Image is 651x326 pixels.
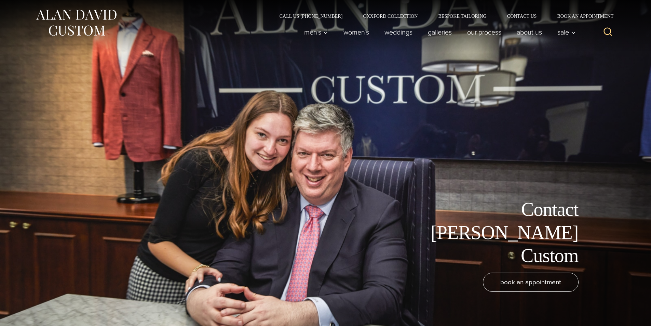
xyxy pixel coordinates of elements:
a: Contact Us [497,14,547,18]
a: Call Us [PHONE_NUMBER] [269,14,353,18]
a: Bespoke Tailoring [428,14,497,18]
h1: Contact [PERSON_NAME] Custom [425,198,579,267]
nav: Secondary Navigation [269,14,616,18]
a: book an appointment [483,273,579,292]
span: Men’s [304,29,328,36]
a: Oxxford Collection [353,14,428,18]
a: About Us [509,25,550,39]
a: Our Process [459,25,509,39]
img: Alan David Custom [35,8,117,38]
nav: Primary Navigation [296,25,579,39]
span: Sale [557,29,576,36]
a: Women’s [336,25,377,39]
a: weddings [377,25,420,39]
button: View Search Form [600,24,616,40]
span: book an appointment [500,277,561,287]
a: Galleries [420,25,459,39]
a: Book an Appointment [547,14,616,18]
